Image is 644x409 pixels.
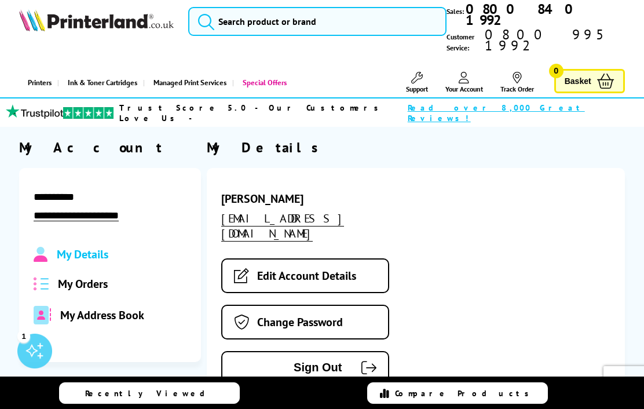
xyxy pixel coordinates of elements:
[19,9,173,34] a: Printerland Logo
[221,351,389,384] button: Sign Out
[19,138,201,156] div: My Account
[447,6,464,17] span: Sales:
[6,104,63,119] img: trustpilot rating
[549,64,563,78] span: 0
[221,305,389,339] a: Change Password
[445,72,483,93] a: Your Account
[58,276,108,291] span: My Orders
[207,138,624,156] div: My Details
[408,103,613,123] span: Read over 8,000 Great Reviews!
[240,361,342,374] span: Sign Out
[143,68,232,97] a: Managed Print Services
[483,29,625,51] span: 0800 995 1992
[554,69,625,94] a: Basket 0
[367,382,548,404] a: Compare Products
[63,107,114,119] img: trustpilot rating
[68,68,137,97] span: Ink & Toner Cartridges
[221,258,389,293] a: Edit Account Details
[57,68,143,97] a: Ink & Toner Cartridges
[395,388,535,399] span: Compare Products
[447,29,624,53] span: Customer Service:
[60,308,144,323] span: My Address Book
[221,191,389,206] div: [PERSON_NAME]
[59,382,240,404] a: Recently Viewed
[188,7,447,36] input: Search product or brand
[19,9,173,31] img: Printerland Logo
[565,74,591,89] span: Basket
[232,68,292,97] a: Special Offers
[85,388,217,399] span: Recently Viewed
[57,247,108,262] span: My Details
[464,3,624,25] a: 0800 840 1992
[406,85,428,93] span: Support
[17,330,30,342] div: 1
[34,306,51,324] img: address-book-duotone-solid.svg
[34,277,49,291] img: all-order.svg
[34,247,47,262] img: Profile.svg
[19,68,57,97] a: Printers
[445,85,483,93] span: Your Account
[406,72,428,93] a: Support
[119,103,613,123] a: Trust Score 5.0 - Our Customers Love Us -Read over 8,000 Great Reviews!
[500,72,534,93] a: Track Order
